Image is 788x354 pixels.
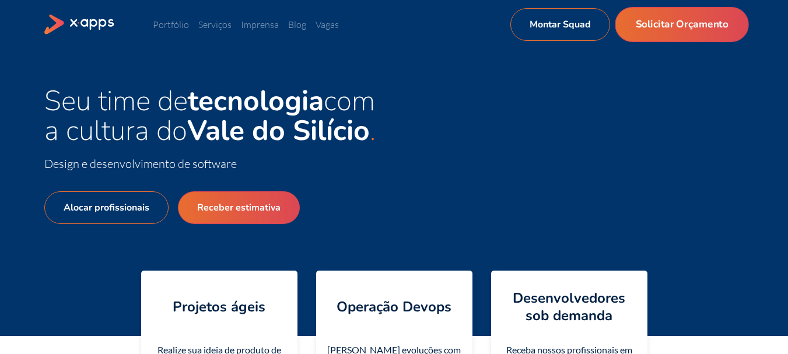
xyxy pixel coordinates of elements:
span: Seu time de com a cultura do [44,82,375,150]
a: Solicitar Orçamento [615,7,748,42]
h4: Projetos ágeis [173,298,265,316]
a: Imprensa [241,19,279,30]
a: Alocar profissionais [44,191,169,224]
h4: Desenvolvedores sob demanda [500,289,638,324]
strong: Vale do Silício [187,111,370,150]
a: Blog [288,19,306,30]
h4: Operação Devops [337,298,451,316]
span: Design e desenvolvimento de software [44,156,237,171]
a: Montar Squad [510,8,610,41]
a: Serviços [198,19,232,30]
a: Receber estimativa [178,191,300,224]
strong: tecnologia [188,82,324,120]
a: Vagas [316,19,339,30]
a: Portfólio [153,19,189,30]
